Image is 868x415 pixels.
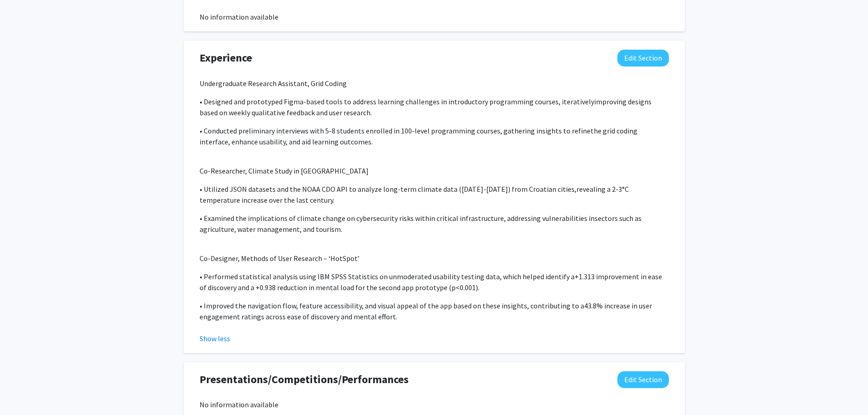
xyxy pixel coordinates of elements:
[200,184,576,194] span: • Utilized JSON datasets and the NOAA CDO API to analyze long-term climate data ([DATE]-[DATE]) f...
[617,371,669,388] button: Edit Presentations/Competitions/Performances
[200,50,252,66] span: Experience
[200,333,230,344] button: Show less
[200,254,360,263] span: Co-Designer, Methods of User Research – ‘HotSpot’
[200,125,669,147] p: • Conducted preliminary interviews with 5-8 students enrolled in 100-level programming courses, g...
[200,214,642,234] span: sectors such as agriculture, water management, and tourism.
[200,97,652,117] span: improving designs based on weekly qualitative feedback and user research.
[200,78,669,89] p: Undergraduate Research Assistant, Grid Coding
[200,126,637,146] span: the grid coding interface, enhance usability, and aid learning outcomes.
[200,166,369,175] span: Co-Researcher, Climate Study in [GEOGRAPHIC_DATA]
[200,184,629,205] span: revealing a 2-3°C temperature increase over the last century.
[200,301,584,310] span: • Improved the navigation flow, feature accessibility, and visual appeal of the app based on thes...
[617,50,669,67] button: Edit Experience
[200,399,669,410] div: No information available
[200,301,652,321] span: 43.8% increase in user engagement ratings across ease of discovery and mental effort.
[200,214,595,223] span: • Examined the implications of climate change on cybersecurity risks within critical infrastructu...
[200,96,669,118] p: • Designed and prototyped Figma-based tools to address learning challenges in introductory progra...
[200,371,409,388] span: Presentations/Competitions/Performances
[200,272,662,292] span: +1.313 improvement in ease of discovery and a +0.938 reduction in mental load for the second app ...
[7,374,39,408] iframe: Chat
[200,11,669,22] div: No information available
[200,272,575,281] span: • Performed statistical analysis using IBM SPSS Statistics on unmoderated usability testing data,...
